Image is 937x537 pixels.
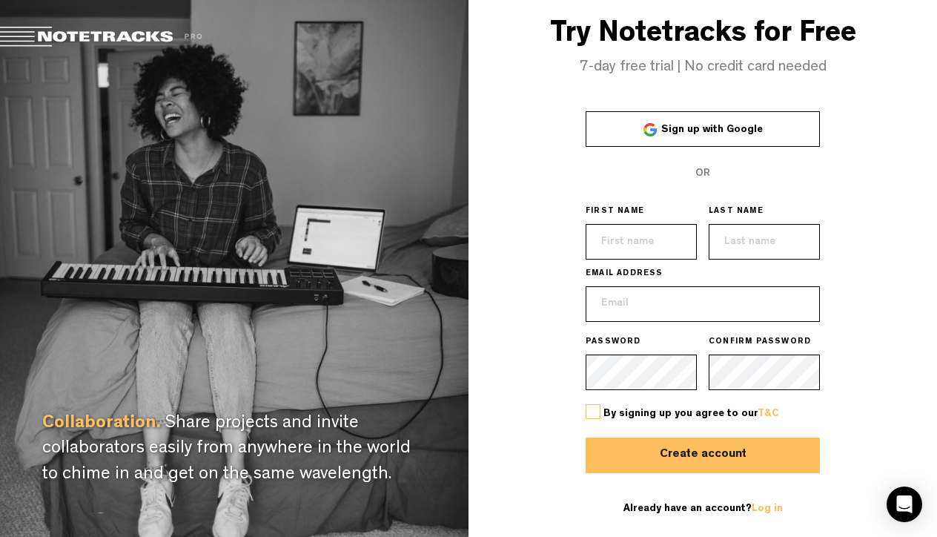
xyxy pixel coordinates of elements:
[758,409,779,419] a: T&C
[603,409,779,419] span: By signing up you agree to our
[752,504,783,514] a: Log in
[709,224,820,260] input: Last name
[709,206,764,218] span: LAST NAME
[709,337,811,349] span: CONFIRM PASSWORD
[42,415,411,484] span: Share projects and invite collaborators easily from anywhere in the world to chime in and get on ...
[661,125,763,135] span: Sign up with Google
[468,59,937,76] h4: 7-day free trial | No credit card needed
[42,415,161,433] span: Collaboration.
[468,19,937,52] h3: Try Notetracks for Free
[623,504,783,514] span: Already have an account?
[586,438,820,473] button: Create account
[586,286,820,322] input: Email
[586,268,663,280] span: EMAIL ADDRESS
[586,206,644,218] span: FIRST NAME
[887,487,922,522] div: Open Intercom Messenger
[695,168,710,179] span: OR
[586,224,697,260] input: First name
[586,337,641,349] span: PASSWORD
